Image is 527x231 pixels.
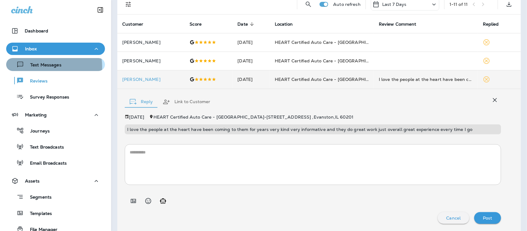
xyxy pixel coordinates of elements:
[6,74,105,87] button: Reviews
[6,109,105,121] button: Marketing
[275,21,301,27] span: Location
[158,91,215,113] button: Link to Customer
[24,211,52,217] p: Templates
[122,77,180,82] div: Click to view Customer Drawer
[379,22,416,27] span: Review Comment
[25,112,47,117] p: Marketing
[122,77,180,82] p: [PERSON_NAME]
[438,212,470,224] button: Cancel
[92,4,109,16] button: Collapse Sidebar
[6,140,105,153] button: Text Broadcasts
[6,190,105,204] button: Segments
[142,195,154,207] button: Select an emoji
[446,216,461,220] p: Cancel
[450,2,468,7] div: 1 - 11 of 11
[237,21,256,27] span: Date
[24,145,64,150] p: Text Broadcasts
[24,78,48,84] p: Reviews
[24,161,67,166] p: Email Broadcasts
[232,52,270,70] td: [DATE]
[6,124,105,137] button: Journeys
[6,156,105,169] button: Email Broadcasts
[122,40,180,45] p: [PERSON_NAME]
[333,2,361,7] p: Auto refresh
[157,195,169,207] button: Generate AI response
[24,94,69,100] p: Survey Responses
[474,212,501,224] button: Post
[483,216,492,220] p: Post
[25,46,37,51] p: Inbox
[6,175,105,187] button: Assets
[127,127,499,132] p: I love the people at the heart have been coming to them for years very kind very informative and ...
[122,22,143,27] span: Customer
[6,43,105,55] button: Inbox
[6,25,105,37] button: Dashboard
[122,21,151,27] span: Customer
[190,22,202,27] span: Score
[24,128,50,134] p: Journeys
[237,22,248,27] span: Date
[153,114,353,120] span: HEART Certified Auto Care - [GEOGRAPHIC_DATA] - [STREET_ADDRESS] , Evanston , IL 60201
[122,58,180,63] p: [PERSON_NAME]
[6,58,105,71] button: Text Messages
[275,40,386,45] span: HEART Certified Auto Care - [GEOGRAPHIC_DATA]
[24,62,61,68] p: Text Messages
[125,91,158,113] button: Reply
[6,207,105,220] button: Templates
[25,178,40,183] p: Assets
[24,195,52,201] p: Segments
[275,22,293,27] span: Location
[382,2,407,7] p: Last 7 Days
[483,22,499,27] span: Replied
[379,21,425,27] span: Review Comment
[483,21,507,27] span: Replied
[129,115,144,120] p: [DATE]
[275,77,386,82] span: HEART Certified Auto Care - [GEOGRAPHIC_DATA]
[379,76,473,82] div: I love the people at the heart have been coming to them for years very kind very informative and ...
[232,33,270,52] td: [DATE]
[232,70,270,89] td: [DATE]
[127,195,140,207] button: Add in a premade template
[25,28,48,33] p: Dashboard
[6,90,105,103] button: Survey Responses
[190,21,210,27] span: Score
[275,58,386,64] span: HEART Certified Auto Care - [GEOGRAPHIC_DATA]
